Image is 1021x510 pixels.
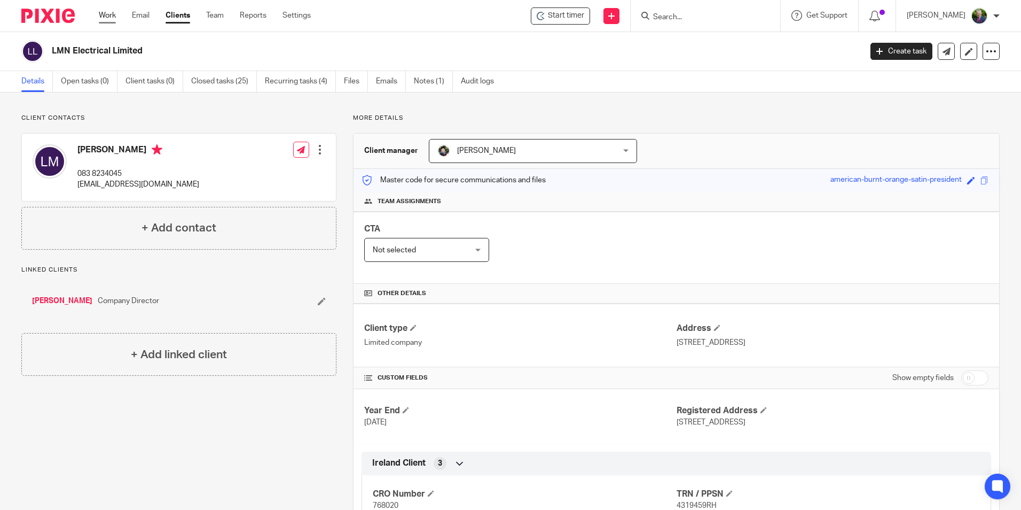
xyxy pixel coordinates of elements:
[677,405,988,416] h4: Registered Address
[240,10,266,21] a: Reports
[373,489,676,500] h4: CRO Number
[77,168,199,179] p: 083 8234045
[364,374,676,382] h4: CUSTOM FIELDS
[353,114,1000,122] p: More details
[907,10,965,21] p: [PERSON_NAME]
[677,337,988,348] p: [STREET_ADDRESS]
[806,12,847,19] span: Get Support
[414,71,453,92] a: Notes (1)
[77,179,199,190] p: [EMAIL_ADDRESS][DOMAIN_NAME]
[21,71,53,92] a: Details
[77,144,199,158] h4: [PERSON_NAME]
[677,419,745,426] span: [STREET_ADDRESS]
[373,502,398,509] span: 768020
[142,220,216,236] h4: + Add contact
[376,71,406,92] a: Emails
[61,71,117,92] a: Open tasks (0)
[364,225,380,233] span: CTA
[378,197,441,206] span: Team assignments
[32,296,92,306] a: [PERSON_NAME]
[21,266,336,274] p: Linked clients
[99,10,116,21] a: Work
[677,323,988,334] h4: Address
[438,458,442,469] span: 3
[373,246,416,254] span: Not selected
[125,71,183,92] a: Client tasks (0)
[98,296,159,306] span: Company Director
[652,13,748,22] input: Search
[132,10,150,21] a: Email
[344,71,368,92] a: Files
[378,289,426,298] span: Other details
[531,7,590,25] div: LMN Electrical Limited
[971,7,988,25] img: download.png
[131,346,227,363] h4: + Add linked client
[166,10,190,21] a: Clients
[21,114,336,122] p: Client contacts
[437,144,450,157] img: Jade.jpeg
[548,10,584,21] span: Start timer
[372,458,426,469] span: Ireland Client
[677,489,980,500] h4: TRN / PPSN
[364,323,676,334] h4: Client type
[265,71,336,92] a: Recurring tasks (4)
[191,71,257,92] a: Closed tasks (25)
[830,174,962,187] div: american-burnt-orange-satin-president
[33,144,67,179] img: svg%3E
[461,71,502,92] a: Audit logs
[152,144,162,155] i: Primary
[870,43,932,60] a: Create task
[457,147,516,154] span: [PERSON_NAME]
[21,9,75,23] img: Pixie
[362,175,546,186] p: Master code for secure communications and files
[21,40,44,63] img: svg%3E
[364,337,676,348] p: Limited company
[206,10,224,21] a: Team
[364,145,418,156] h3: Client manager
[677,502,717,509] span: 4319459RH
[52,45,694,57] h2: LMN Electrical Limited
[282,10,311,21] a: Settings
[364,405,676,416] h4: Year End
[892,373,954,383] label: Show empty fields
[364,419,387,426] span: [DATE]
